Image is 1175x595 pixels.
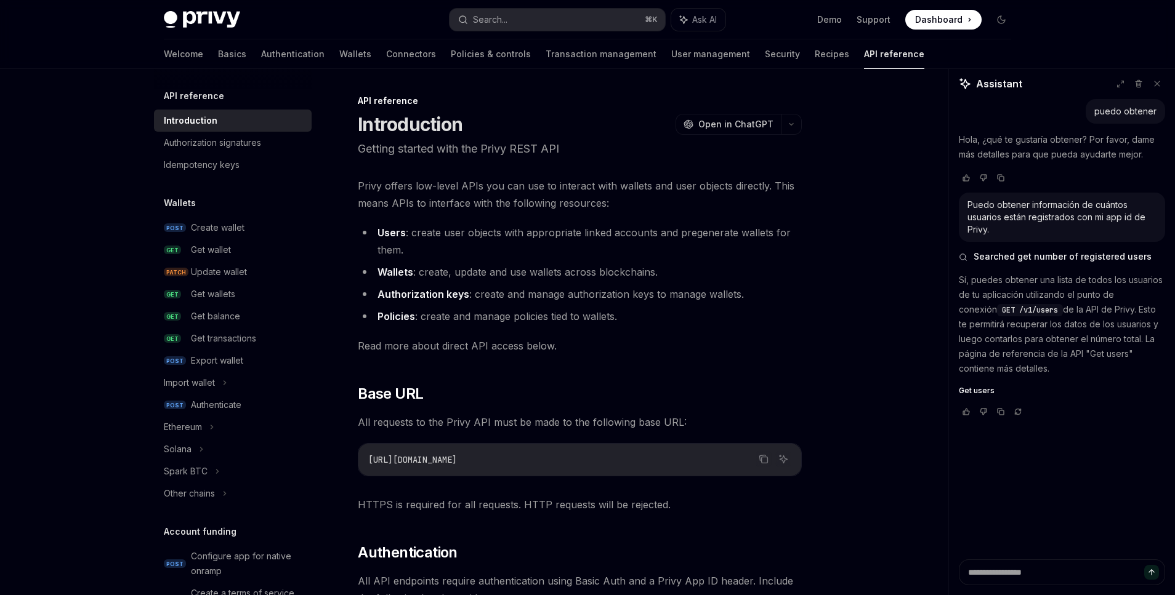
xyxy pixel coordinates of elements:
[154,261,312,283] a: PATCHUpdate wallet
[339,39,371,69] a: Wallets
[959,132,1165,162] p: Hola, ¿qué te gustaría obtener? Por favor, dame más detalles para que pueda ayudarte mejor.
[191,309,240,324] div: Get balance
[164,486,215,501] div: Other chains
[450,9,665,31] button: Search...⌘K
[775,451,791,467] button: Ask AI
[164,223,186,233] span: POST
[164,246,181,255] span: GET
[815,39,849,69] a: Recipes
[358,308,802,325] li: : create and manage policies tied to wallets.
[191,397,241,412] div: Authenticate
[154,283,312,305] a: GETGet wallets
[154,132,312,154] a: Authorization signatures
[191,265,247,279] div: Update wallet
[692,14,717,26] span: Ask AI
[1002,305,1058,315] span: GET /v1/users
[191,331,256,346] div: Get transactions
[671,9,725,31] button: Ask AI
[358,496,802,513] span: HTTPS is required for all requests. HTTP requests will be rejected.
[698,118,773,130] span: Open in ChatGPT
[154,239,312,261] a: GETGet wallet
[358,224,802,258] li: : create user objects with appropriate linked accounts and pregenerate wallets for them.
[154,545,312,582] a: POSTConfigure app for native onramp
[154,349,312,372] a: POSTExport wallet
[358,95,802,107] div: API reference
[378,266,413,278] strong: Wallets
[164,39,203,69] a: Welcome
[164,11,240,28] img: dark logo
[164,290,181,299] span: GET
[164,158,240,172] div: Idempotency keys
[959,386,1165,396] a: Get users
[154,154,312,176] a: Idempotency keys
[164,559,186,569] span: POST
[451,39,531,69] a: Policies & controls
[378,288,469,300] strong: Authorization keys
[756,451,772,467] button: Copy the contents from the code block
[671,39,750,69] a: User management
[358,140,802,158] p: Getting started with the Privy REST API
[164,113,217,128] div: Introduction
[261,39,325,69] a: Authentication
[358,286,802,303] li: : create and manage authorization keys to manage wallets.
[358,543,458,562] span: Authentication
[358,177,802,212] span: Privy offers low-level APIs you can use to interact with wallets and user objects directly. This ...
[358,113,462,135] h1: Introduction
[358,337,802,354] span: Read more about direct API access below.
[154,327,312,349] a: GETGet transactions
[915,14,963,26] span: Dashboard
[358,263,802,281] li: : create, update and use wallets across blockchains.
[164,401,186,410] span: POST
[191,549,304,578] div: Configure app for native onramp
[546,39,656,69] a: Transaction management
[164,135,261,150] div: Authorization signatures
[164,312,181,321] span: GET
[1144,565,1159,580] button: Send message
[905,10,982,30] a: Dashboard
[164,420,202,434] div: Ethereum
[154,305,312,327] a: GETGet balance
[1094,105,1157,118] div: puedo obtener
[368,454,457,465] span: [URL][DOMAIN_NAME]
[164,375,215,390] div: Import wallet
[974,250,1152,263] span: Searched get number of registered users
[191,220,244,235] div: Create wallet
[164,356,186,365] span: POST
[154,110,312,132] a: Introduction
[959,386,995,396] span: Get users
[864,39,924,69] a: API reference
[218,39,246,69] a: Basics
[676,114,781,135] button: Open in ChatGPT
[154,217,312,239] a: POSTCreate wallet
[386,39,436,69] a: Connectors
[164,464,208,479] div: Spark BTC
[164,89,224,103] h5: API reference
[191,353,243,368] div: Export wallet
[358,384,423,404] span: Base URL
[378,226,406,239] strong: Users
[154,394,312,416] a: POSTAuthenticate
[959,273,1165,376] p: Sí, puedes obtener una lista de todos los usuarios de tu aplicación utilizando el punto de conexi...
[967,199,1157,236] div: Puedo obtener información de cuántos usuarios están registrados con mi app id de Privy.
[765,39,800,69] a: Security
[191,287,235,301] div: Get wallets
[817,14,842,26] a: Demo
[164,334,181,343] span: GET
[164,268,188,277] span: PATCH
[976,76,1022,91] span: Assistant
[164,196,196,210] h5: Wallets
[645,15,658,25] span: ⌘ K
[191,242,231,257] div: Get wallet
[857,14,890,26] a: Support
[164,442,192,457] div: Solana
[378,310,415,322] strong: Policies
[991,10,1011,30] button: Toggle dark mode
[959,250,1165,263] button: Searched get number of registered users
[358,413,802,431] span: All requests to the Privy API must be made to the following base URL:
[473,12,507,27] div: Search...
[164,524,236,539] h5: Account funding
